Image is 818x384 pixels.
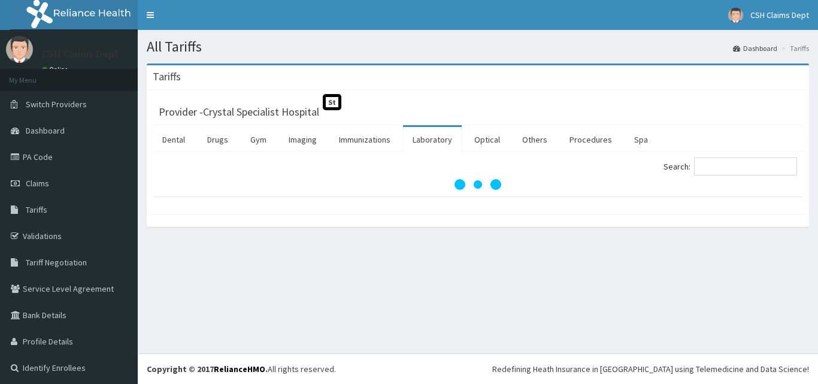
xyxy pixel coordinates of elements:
[26,204,47,215] span: Tariffs
[513,127,557,152] a: Others
[279,127,326,152] a: Imaging
[26,99,87,110] span: Switch Providers
[198,127,238,152] a: Drugs
[26,178,49,189] span: Claims
[465,127,510,152] a: Optical
[733,43,777,53] a: Dashboard
[153,71,181,82] h3: Tariffs
[454,161,502,208] svg: audio-loading
[241,127,276,152] a: Gym
[750,10,809,20] span: CSH Claims Dept
[42,65,71,74] a: Online
[159,107,319,117] h3: Provider - Crystal Specialist Hospital
[42,49,119,59] p: CSH Claims Dept
[778,43,809,53] li: Tariffs
[26,257,87,268] span: Tariff Negotiation
[214,364,265,374] a: RelianceHMO
[728,8,743,23] img: User Image
[664,158,797,176] label: Search:
[329,127,400,152] a: Immunizations
[323,94,341,110] span: St
[492,363,809,375] div: Redefining Heath Insurance in [GEOGRAPHIC_DATA] using Telemedicine and Data Science!
[147,39,809,55] h1: All Tariffs
[26,125,65,136] span: Dashboard
[560,127,622,152] a: Procedures
[6,36,33,63] img: User Image
[694,158,797,176] input: Search:
[138,353,818,384] footer: All rights reserved.
[153,127,195,152] a: Dental
[147,364,268,374] strong: Copyright © 2017 .
[625,127,658,152] a: Spa
[403,127,462,152] a: Laboratory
